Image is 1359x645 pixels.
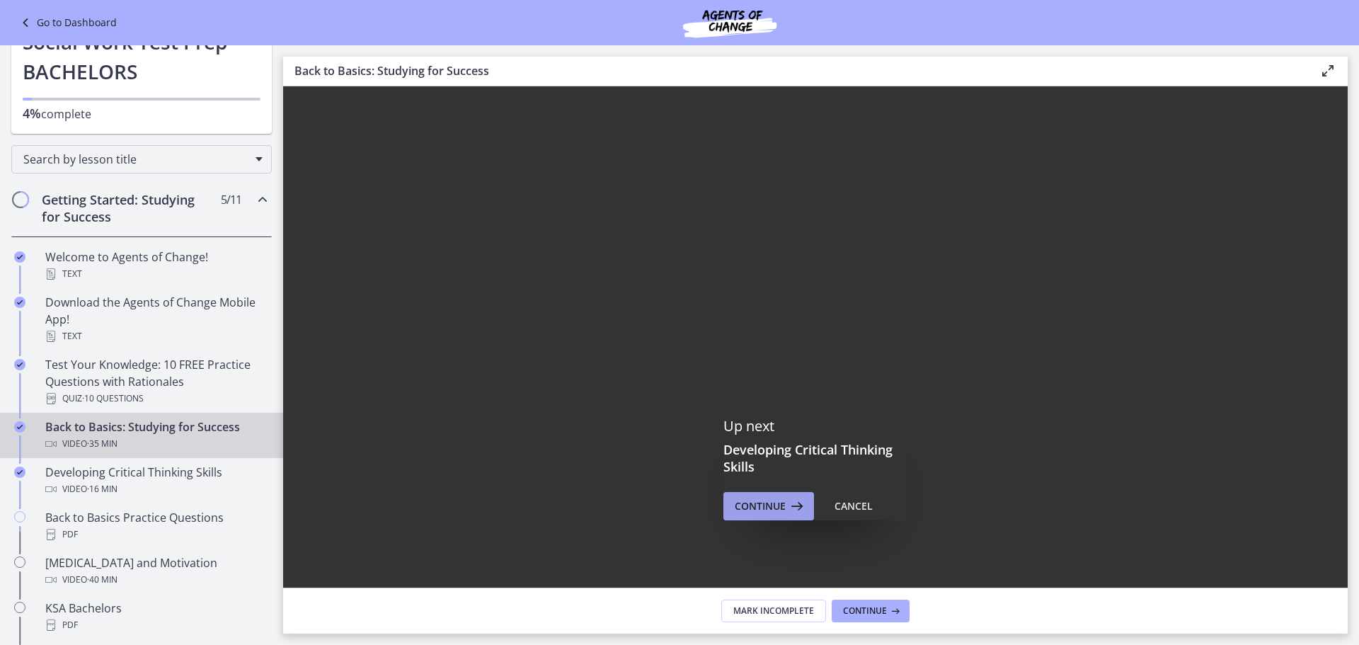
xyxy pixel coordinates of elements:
div: Video [45,571,266,588]
i: Completed [14,359,25,370]
span: Search by lesson title [23,152,248,167]
div: Quiz [45,390,266,407]
i: Completed [14,251,25,263]
div: Text [45,328,266,345]
div: Search by lesson title [11,145,272,173]
div: PDF [45,526,266,543]
span: 5 / 11 [221,191,241,208]
div: KSA Bachelors [45,600,266,634]
div: Back to Basics Practice Questions [45,509,266,543]
span: Mark Incomplete [733,605,814,617]
span: · 35 min [87,435,117,452]
div: Cancel [835,498,873,515]
p: complete [23,105,260,122]
h3: Back to Basics: Studying for Success [294,62,1297,79]
div: Back to Basics: Studying for Success [45,418,266,452]
button: Continue [832,600,910,622]
div: Developing Critical Thinking Skills [45,464,266,498]
img: Agents of Change [645,6,815,40]
a: Go to Dashboard [17,14,117,31]
span: · 16 min [87,481,117,498]
button: Cancel [823,492,884,520]
button: Continue [723,492,814,520]
span: Continue [735,498,786,515]
span: · 10 Questions [82,390,144,407]
h3: Developing Critical Thinking Skills [723,441,907,475]
i: Completed [14,421,25,433]
span: Continue [843,605,887,617]
div: Test Your Knowledge: 10 FREE Practice Questions with Rationales [45,356,266,407]
span: 4% [23,105,41,122]
p: Up next [723,417,907,435]
h2: Getting Started: Studying for Success [42,191,214,225]
span: · 40 min [87,571,117,588]
i: Completed [14,297,25,308]
div: [MEDICAL_DATA] and Motivation [45,554,266,588]
div: Welcome to Agents of Change! [45,249,266,282]
div: Text [45,266,266,282]
div: PDF [45,617,266,634]
div: Video [45,435,266,452]
i: Completed [14,467,25,478]
button: Mark Incomplete [721,600,826,622]
div: Download the Agents of Change Mobile App! [45,294,266,345]
div: Video [45,481,266,498]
